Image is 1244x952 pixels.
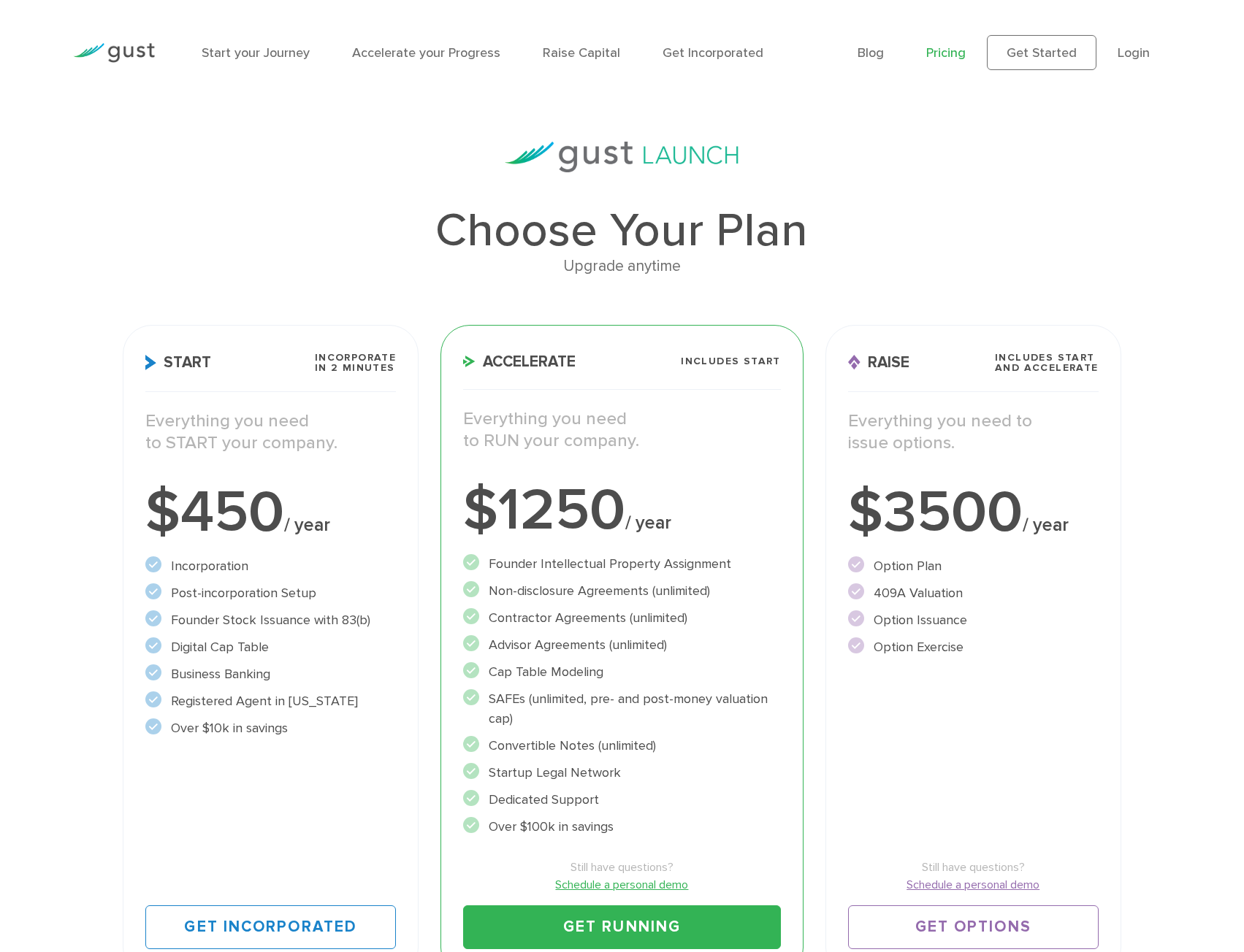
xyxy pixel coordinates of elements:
img: gust-launch-logos.svg [505,142,739,172]
span: / year [625,512,671,534]
a: Start your Journey [202,45,310,61]
li: Non-disclosure Agreements (unlimited) [463,581,780,601]
li: Startup Legal Network [463,763,780,783]
li: SAFEs (unlimited, pre- and post-money valuation cap) [463,689,780,729]
p: Everything you need to START your company. [145,410,396,454]
li: Over $100k in savings [463,817,780,837]
p: Everything you need to RUN your company. [463,408,780,452]
li: Incorporation [145,556,396,576]
span: Still have questions? [463,859,780,876]
li: 409A Valuation [848,583,1099,603]
div: $3500 [848,483,1099,542]
a: Get Incorporated [145,905,396,949]
a: Schedule a personal demo [463,876,780,894]
li: Post-incorporation Setup [145,583,396,603]
a: Get Started [987,35,1096,70]
img: Accelerate Icon [463,356,476,367]
span: Still have questions? [848,859,1099,876]
span: Raise [848,355,909,370]
img: Gust Logo [73,43,155,63]
li: Founder Stock Issuance with 83(b) [145,610,396,630]
li: Dedicated Support [463,790,780,810]
img: Start Icon X2 [145,355,156,370]
span: Incorporate in 2 Minutes [315,353,396,373]
li: Contractor Agreements (unlimited) [463,608,780,628]
a: Accelerate your Progress [352,45,500,61]
a: Pricing [926,45,966,61]
li: Over $10k in savings [145,718,396,738]
a: Login [1118,45,1150,61]
li: Convertible Notes (unlimited) [463,736,780,756]
h1: Choose Your Plan [123,207,1121,254]
div: $450 [145,483,396,542]
span: Includes START and ACCELERATE [995,353,1099,373]
a: Get Incorporated [663,45,763,61]
li: Option Exercise [848,637,1099,657]
li: Founder Intellectual Property Assignment [463,554,780,574]
span: Start [145,355,211,370]
a: Raise Capital [543,45,620,61]
span: Accelerate [463,354,576,369]
p: Everything you need to issue options. [848,410,1099,454]
a: Schedule a personal demo [848,876,1099,894]
span: Includes START [681,356,781,366]
a: Get Running [463,905,780,949]
div: $1250 [463,481,780,540]
li: Option Issuance [848,610,1099,630]
div: Upgrade anytime [123,254,1121,279]
li: Business Banking [145,664,396,684]
li: Cap Table Modeling [463,662,780,682]
li: Option Plan [848,556,1099,576]
a: Get Options [848,905,1099,949]
li: Advisor Agreements (unlimited) [463,635,780,655]
span: / year [1023,514,1069,536]
li: Digital Cap Table [145,637,396,657]
span: / year [284,514,330,536]
a: Blog [858,45,884,61]
li: Registered Agent in [US_STATE] [145,691,396,711]
img: Raise Icon [848,355,861,370]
